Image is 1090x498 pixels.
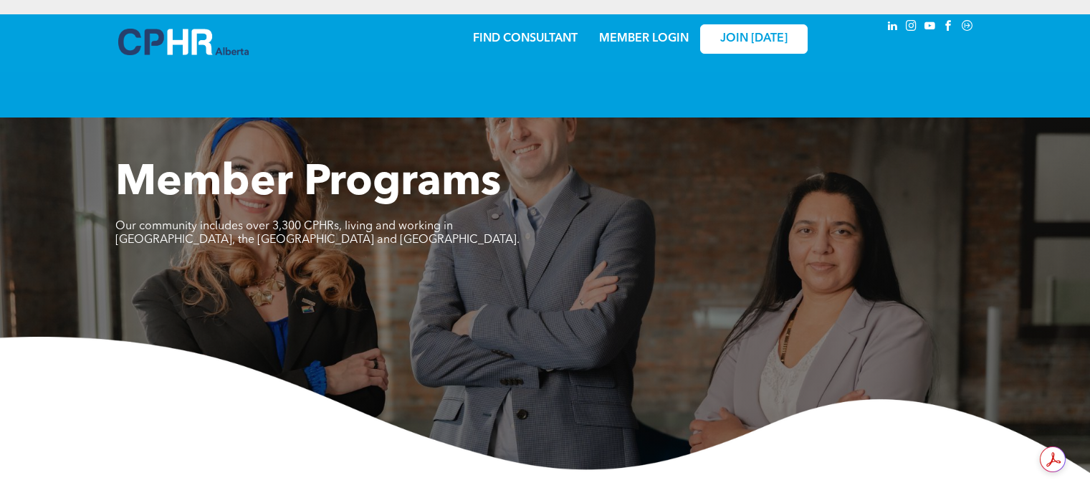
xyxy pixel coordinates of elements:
span: JOIN [DATE] [720,32,788,46]
img: A blue and white logo for cp alberta [118,29,249,55]
a: Social network [960,18,975,37]
a: FIND CONSULTANT [473,33,578,44]
a: linkedin [885,18,901,37]
a: facebook [941,18,957,37]
a: JOIN [DATE] [700,24,808,54]
span: Our community includes over 3,300 CPHRs, living and working in [GEOGRAPHIC_DATA], the [GEOGRAPHIC... [115,221,520,246]
span: Member Programs [115,162,501,205]
a: instagram [904,18,919,37]
a: youtube [922,18,938,37]
a: MEMBER LOGIN [599,33,689,44]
